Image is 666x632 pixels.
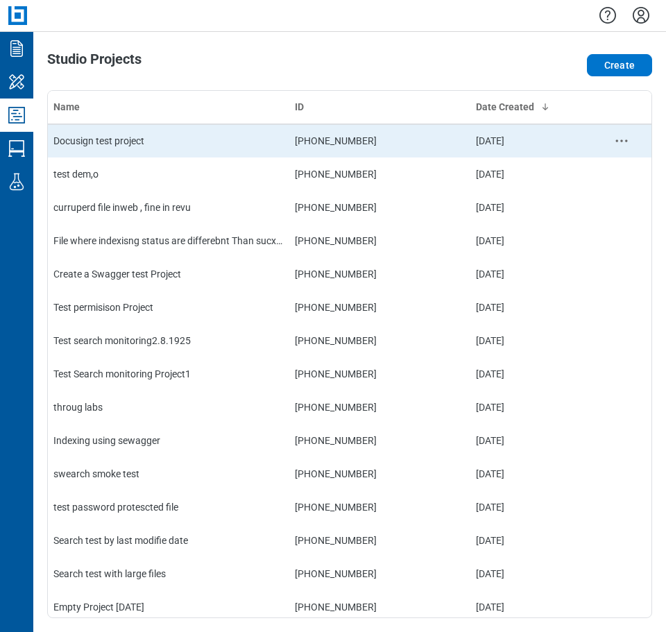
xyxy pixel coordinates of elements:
svg: Studio Sessions [6,137,28,160]
td: [PHONE_NUMBER] [289,524,470,557]
td: [DATE] [470,391,591,424]
td: [PHONE_NUMBER] [289,457,470,490]
td: [DATE] [470,490,591,524]
td: Docusign test project [48,124,289,157]
td: Test search monitoring2.8.1925 [48,324,289,357]
td: throug labs [48,391,289,424]
td: [DATE] [470,257,591,291]
td: [DATE] [470,457,591,490]
td: [PHONE_NUMBER] [289,391,470,424]
td: [DATE] [470,324,591,357]
td: Test Search monitoring Project1 [48,357,289,391]
td: [DATE] [470,424,591,457]
div: Date Created [476,100,586,114]
td: [PHONE_NUMBER] [289,291,470,324]
td: curruperd file inweb , fine in revu [48,191,289,224]
td: [DATE] [470,291,591,324]
td: [DATE] [470,224,591,257]
td: [PHONE_NUMBER] [289,490,470,524]
td: [DATE] [470,357,591,391]
td: [PHONE_NUMBER] [289,424,470,457]
td: test dem,o [48,157,289,191]
td: [PHONE_NUMBER] [289,191,470,224]
td: [PHONE_NUMBER] [289,257,470,291]
td: Indexing using sewagger [48,424,289,457]
td: [DATE] [470,524,591,557]
td: [PHONE_NUMBER] [289,124,470,157]
svg: My Workspace [6,71,28,93]
td: [PHONE_NUMBER] [289,157,470,191]
td: [PHONE_NUMBER] [289,357,470,391]
button: project-actions-menu [613,133,630,149]
td: Test permisison Project [48,291,289,324]
h1: Studio Projects [47,51,142,74]
td: [DATE] [470,557,591,590]
svg: Labs [6,171,28,193]
td: [PHONE_NUMBER] [289,324,470,357]
button: Create [587,54,652,76]
td: [DATE] [470,124,591,157]
button: Settings [630,3,652,27]
td: File where indexisng status are differebnt Than sucxcss [48,224,289,257]
svg: Documents [6,37,28,60]
td: [PHONE_NUMBER] [289,590,470,624]
td: Search test by last modifie date [48,524,289,557]
td: Search test with large files [48,557,289,590]
td: [DATE] [470,590,591,624]
td: [DATE] [470,157,591,191]
div: ID [295,100,465,114]
td: [PHONE_NUMBER] [289,224,470,257]
td: Empty Project [DATE] [48,590,289,624]
td: [DATE] [470,191,591,224]
div: Name [53,100,284,114]
svg: Studio Projects [6,104,28,126]
td: [PHONE_NUMBER] [289,557,470,590]
td: swearch smoke test [48,457,289,490]
td: test password protescted file [48,490,289,524]
td: Create a Swagger test Project [48,257,289,291]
